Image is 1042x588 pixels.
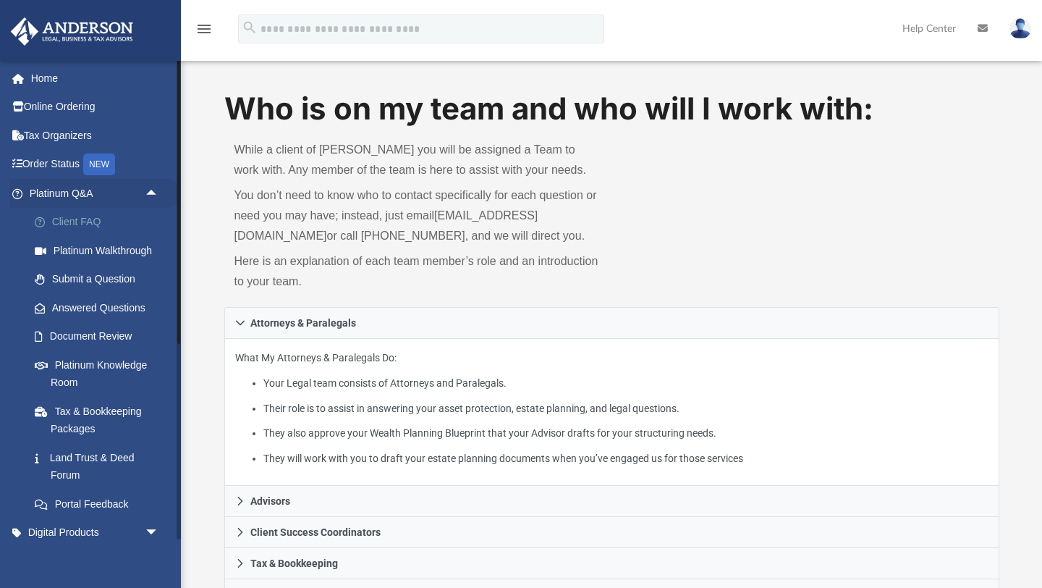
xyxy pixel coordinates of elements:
a: Client FAQ [20,208,181,237]
div: NEW [83,154,115,175]
span: Client Success Coordinators [250,527,381,537]
li: They also approve your Wealth Planning Blueprint that your Advisor drafts for your structuring ne... [263,424,988,442]
img: User Pic [1009,18,1031,39]
div: Attorneys & Paralegals [224,339,999,486]
span: Tax & Bookkeeping [250,558,338,568]
i: menu [195,20,213,38]
a: Order StatusNEW [10,150,181,180]
img: Anderson Advisors Platinum Portal [7,17,137,46]
a: Platinum Q&Aarrow_drop_up [10,179,181,208]
a: Advisors [224,486,999,517]
a: Portal Feedback [20,490,181,518]
a: Submit a Question [20,265,181,294]
a: Digital Productsarrow_drop_down [10,518,181,547]
a: Home [10,64,181,93]
li: Your Legal team consists of Attorneys and Paralegals. [263,374,988,392]
a: Online Ordering [10,93,181,122]
span: arrow_drop_up [145,179,174,209]
a: Tax & Bookkeeping [224,548,999,579]
a: Client Success Coordinators [224,517,999,548]
li: Their role is to assist in answering your asset protection, estate planning, and legal questions. [263,400,988,418]
a: Platinum Walkthrough [20,236,181,265]
a: Document Review [20,322,181,351]
p: Here is an explanation of each team member’s role and an introduction to your team. [234,251,602,292]
i: search [242,20,258,35]
span: arrow_drop_down [145,518,174,548]
a: Platinum Knowledge Room [20,350,181,397]
p: What My Attorneys & Paralegals Do: [235,349,988,467]
a: Land Trust & Deed Forum [20,443,181,490]
span: Advisors [250,496,290,506]
li: They will work with you to draft your estate planning documents when you’ve engaged us for those ... [263,450,988,468]
p: You don’t need to know who to contact specifically for each question or need you may have; instea... [234,185,602,246]
a: Tax & Bookkeeping Packages [20,397,181,443]
span: Attorneys & Paralegals [250,318,356,328]
a: menu [195,28,213,38]
a: Tax Organizers [10,121,181,150]
a: Answered Questions [20,293,181,322]
h1: Who is on my team and who will I work with: [224,88,999,130]
a: Attorneys & Paralegals [224,307,999,339]
p: While a client of [PERSON_NAME] you will be assigned a Team to work with. Any member of the team ... [234,140,602,180]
